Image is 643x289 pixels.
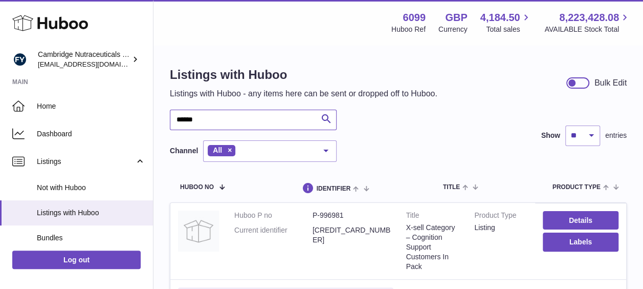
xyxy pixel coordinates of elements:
span: 4,184.50 [480,11,520,25]
span: Bundles [37,233,145,243]
span: Listings [37,157,135,167]
dd: P-996981 [313,211,391,220]
div: Cambridge Nutraceuticals Ltd [38,50,130,69]
dd: [CREDIT_CARD_NUMBER] [313,225,391,245]
span: Home [37,101,145,111]
label: Show [541,131,560,140]
button: Labels [543,233,618,251]
label: Channel [170,146,198,156]
span: Not with Huboo [37,183,145,193]
img: X-sell Category – Cognition Support Customers In Pack [178,211,219,252]
strong: GBP [445,11,467,25]
a: 8,223,428.08 AVAILABLE Stock Total [544,11,631,34]
span: Product Type [552,184,601,191]
span: Dashboard [37,129,145,139]
span: title [443,184,460,191]
span: 8,223,428.08 [559,11,619,25]
div: X-sell Category – Cognition Support Customers In Pack [406,223,459,271]
span: All [213,146,222,154]
strong: Title [406,211,459,223]
span: Huboo no [180,184,214,191]
div: Huboo Ref [391,25,426,34]
span: identifier [317,185,351,192]
strong: 6099 [403,11,426,25]
h1: Listings with Huboo [170,67,437,83]
span: AVAILABLE Stock Total [544,25,631,34]
span: Listings with Huboo [37,208,145,218]
div: listing [474,223,527,233]
a: Details [543,211,618,230]
dt: Huboo P no [234,211,313,220]
dt: Current identifier [234,225,313,245]
span: [EMAIL_ADDRESS][DOMAIN_NAME] [38,60,150,68]
div: Bulk Edit [594,77,627,89]
p: Listings with Huboo - any items here can be sent or dropped off to Huboo. [170,88,437,99]
strong: Product Type [474,211,527,223]
div: Currency [438,25,468,34]
span: Total sales [486,25,531,34]
a: 4,184.50 Total sales [480,11,532,34]
span: entries [605,131,627,140]
img: internalAdmin-6099@internal.huboo.com [12,52,28,67]
a: Log out [12,251,141,269]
